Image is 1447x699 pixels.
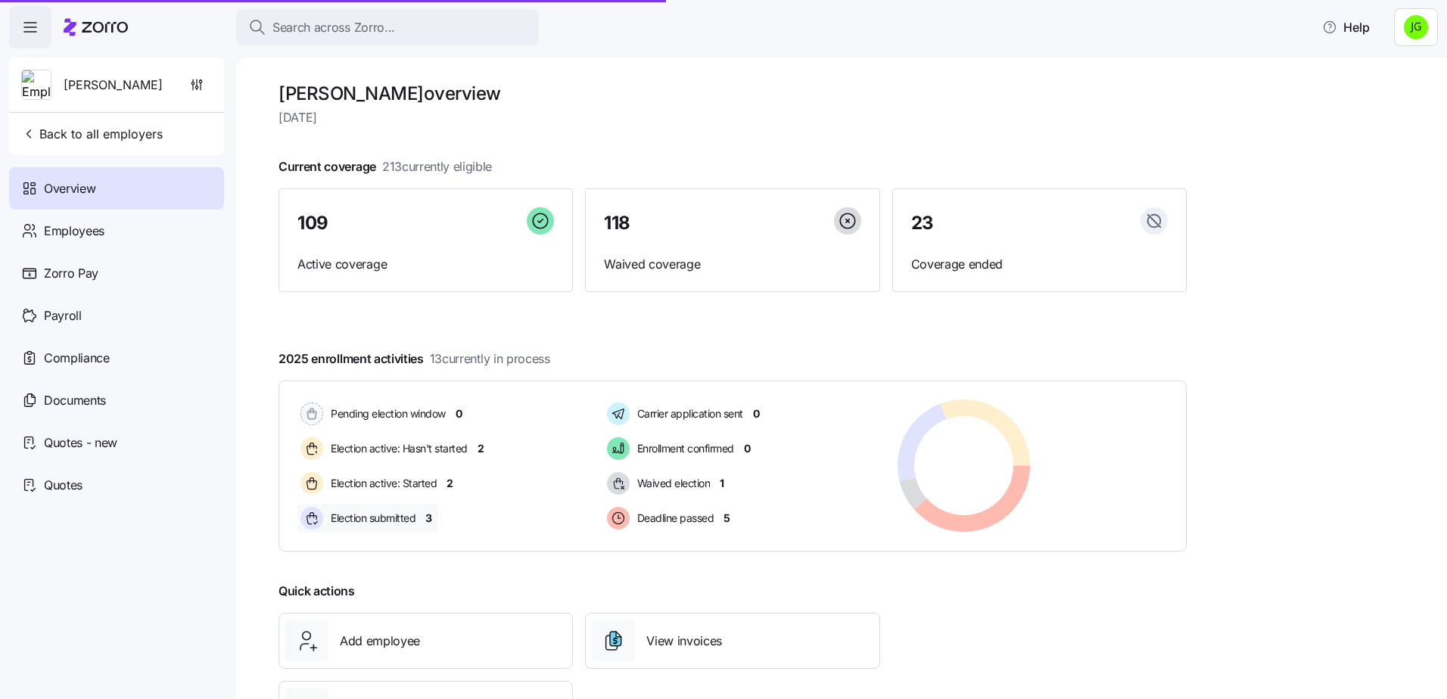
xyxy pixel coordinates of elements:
[44,264,98,283] span: Zorro Pay
[753,406,760,421] span: 0
[279,349,550,368] span: 2025 enrollment activities
[340,632,420,651] span: Add employee
[297,214,328,232] span: 109
[9,421,224,464] a: Quotes - new
[633,511,714,526] span: Deadline passed
[604,214,630,232] span: 118
[44,179,95,198] span: Overview
[279,582,355,601] span: Quick actions
[279,82,1187,105] h1: [PERSON_NAME] overview
[478,441,484,456] span: 2
[236,9,539,45] button: Search across Zorro...
[44,349,110,368] span: Compliance
[456,406,462,421] span: 0
[1310,12,1382,42] button: Help
[633,406,743,421] span: Carrier application sent
[9,379,224,421] a: Documents
[44,306,82,325] span: Payroll
[44,476,82,495] span: Quotes
[64,76,163,95] span: [PERSON_NAME]
[720,476,724,491] span: 1
[44,391,106,410] span: Documents
[9,337,224,379] a: Compliance
[44,222,104,241] span: Employees
[326,406,446,421] span: Pending election window
[723,511,730,526] span: 5
[272,18,395,37] span: Search across Zorro...
[633,476,711,491] span: Waived election
[21,125,163,143] span: Back to all employers
[911,214,934,232] span: 23
[646,632,722,651] span: View invoices
[604,255,860,274] span: Waived coverage
[447,476,453,491] span: 2
[1404,15,1428,39] img: a4774ed6021b6d0ef619099e609a7ec5
[9,167,224,210] a: Overview
[382,157,492,176] span: 213 currently eligible
[326,476,437,491] span: Election active: Started
[425,511,432,526] span: 3
[9,464,224,506] a: Quotes
[297,255,554,274] span: Active coverage
[744,441,751,456] span: 0
[911,255,1168,274] span: Coverage ended
[44,433,117,452] span: Quotes - new
[9,210,224,252] a: Employees
[326,511,415,526] span: Election submitted
[9,252,224,294] a: Zorro Pay
[15,119,169,149] button: Back to all employers
[1322,18,1370,36] span: Help
[9,294,224,337] a: Payroll
[279,108,1187,127] span: [DATE]
[633,441,734,456] span: Enrollment confirmed
[326,441,468,456] span: Election active: Hasn't started
[22,70,51,101] img: Employer logo
[279,157,492,176] span: Current coverage
[430,349,550,368] span: 13 currently in process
